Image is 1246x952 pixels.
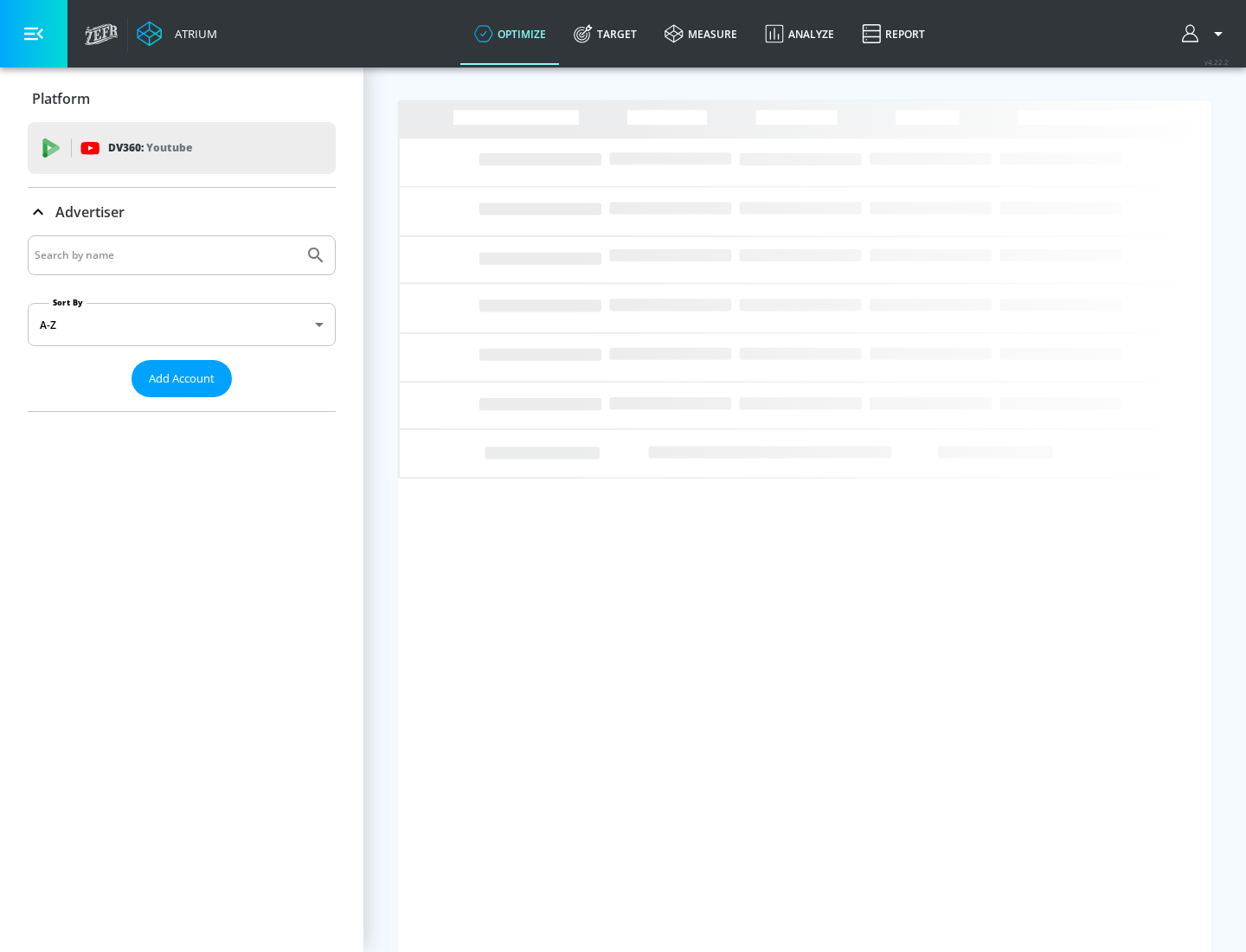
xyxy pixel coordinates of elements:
a: Report [848,3,939,65]
p: Youtube [146,138,192,157]
button: Add Account [132,360,232,397]
div: DV360: Youtube [28,122,336,174]
span: v 4.22.2 [1204,57,1229,67]
p: DV360: [108,138,192,158]
span: Add Account [149,369,215,389]
div: Advertiser [28,235,336,411]
a: measure [651,3,751,65]
p: Platform [32,89,90,108]
input: Search by name [35,244,297,267]
div: Advertiser [28,188,336,236]
a: Atrium [137,21,217,47]
a: Target [560,3,651,65]
label: Sort By [49,297,87,308]
nav: list of Advertiser [28,397,336,411]
p: Advertiser [55,203,125,222]
a: Analyze [751,3,848,65]
div: A-Z [28,303,336,346]
div: Atrium [168,26,217,42]
div: Platform [28,74,336,123]
a: optimize [460,3,560,65]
